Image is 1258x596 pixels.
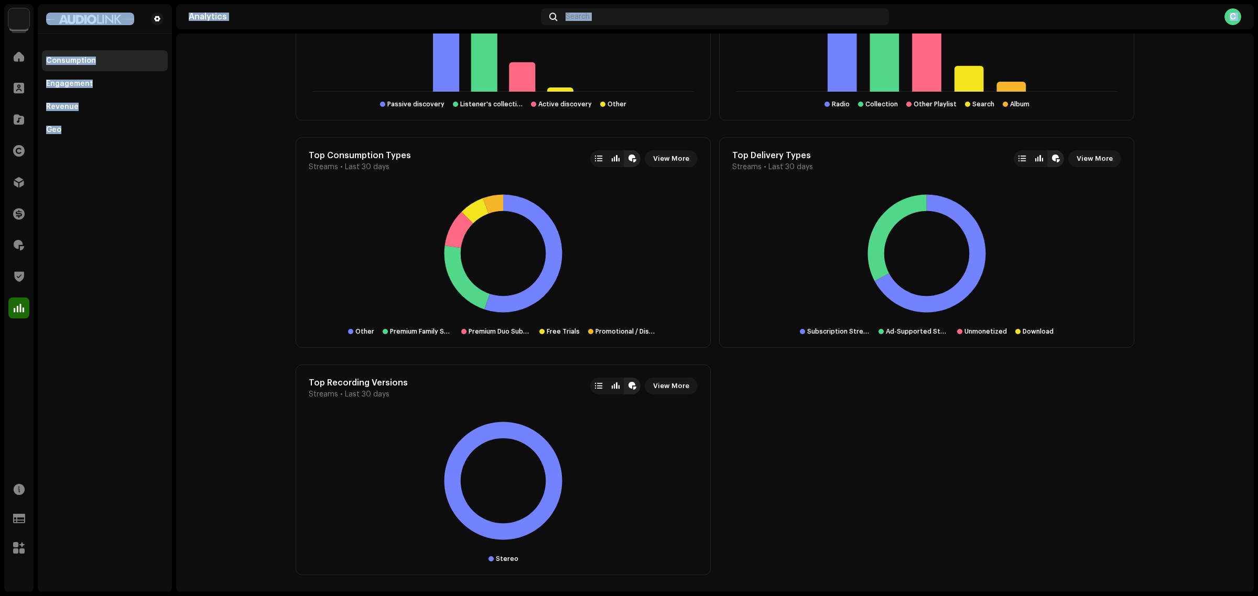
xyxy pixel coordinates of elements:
div: Revenue [46,103,79,111]
span: Last 30 days [345,390,389,399]
re-m-nav-item: Consumption [42,50,168,71]
span: • [764,163,766,171]
span: Last 30 days [345,163,389,171]
div: Consumption [46,57,96,65]
div: Unmonetized [964,327,1007,336]
span: • [340,163,343,171]
button: View More [645,378,698,394]
div: Top Delivery Types [732,150,813,161]
div: C [1224,8,1241,25]
div: Premium Family Subscriptions [390,327,453,336]
div: Stereo [496,555,518,563]
div: Album [1010,100,1029,108]
div: Other Playlist [914,100,957,108]
div: Other [355,327,374,336]
span: Search [566,13,590,21]
div: Listener's collection [460,100,523,108]
span: • [340,390,343,399]
button: View More [1068,150,1121,167]
div: Radio [832,100,850,108]
img: 730b9dfe-18b5-4111-b483-f30b0c182d82 [8,8,29,29]
div: Other [608,100,626,108]
div: Active discovery [538,100,592,108]
span: Streams [309,390,338,399]
span: Last 30 days [768,163,813,171]
span: View More [1077,148,1113,169]
div: Search [972,100,994,108]
div: Top Consumption Types [309,150,411,161]
span: Streams [309,163,338,171]
div: Premium Duo Subscriptions [469,327,532,336]
div: Free Trials [547,327,580,336]
div: Promotional / Discounted Subscriptions [595,327,658,336]
div: Analytics [189,13,537,21]
re-m-nav-item: Geo [42,119,168,140]
button: View More [645,150,698,167]
div: Ad-Supported Streaming [886,327,949,336]
re-m-nav-item: Engagement [42,73,168,94]
div: Download [1023,327,1054,336]
span: View More [653,148,689,169]
span: Streams [732,163,762,171]
div: Collection [865,100,898,108]
div: Subscription Streaming [807,327,870,336]
span: View More [653,376,689,396]
div: Top Recording Versions [309,378,408,388]
div: Passive discovery [387,100,444,108]
div: Engagement [46,80,93,88]
div: Geo [46,126,61,134]
re-m-nav-item: Revenue [42,96,168,117]
img: 1601779f-85bc-4fc7-87b8-abcd1ae7544a [46,13,134,25]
